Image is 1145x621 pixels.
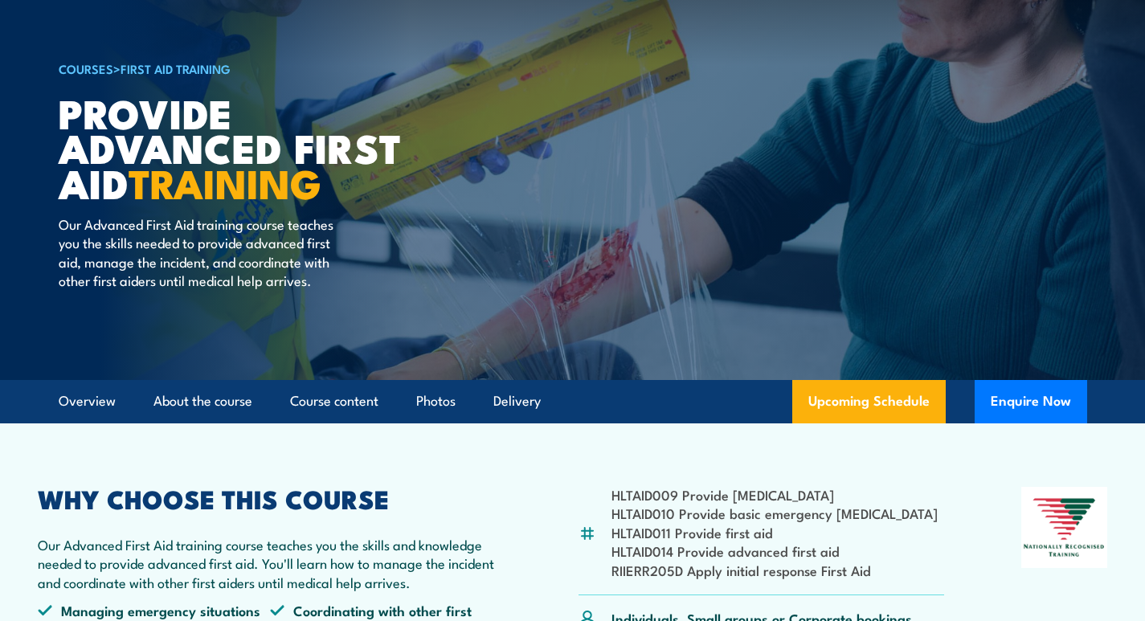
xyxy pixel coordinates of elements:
h2: WHY CHOOSE THIS COURSE [38,487,501,509]
a: Delivery [493,380,541,423]
li: HLTAID011 Provide first aid [611,523,938,541]
button: Enquire Now [975,380,1087,423]
a: First Aid Training [121,59,231,77]
p: Our Advanced First Aid training course teaches you the skills needed to provide advanced first ai... [59,214,352,290]
a: COURSES [59,59,113,77]
a: Overview [59,380,116,423]
a: Upcoming Schedule [792,380,946,423]
h1: Provide Advanced First Aid [59,95,456,199]
img: Nationally Recognised Training logo. [1021,487,1107,568]
h6: > [59,59,456,78]
li: HLTAID010 Provide basic emergency [MEDICAL_DATA] [611,504,938,522]
a: Course content [290,380,378,423]
li: RIIERR205D Apply initial response First Aid [611,561,938,579]
li: HLTAID014 Provide advanced first aid [611,541,938,560]
strong: TRAINING [129,151,321,213]
li: HLTAID009 Provide [MEDICAL_DATA] [611,485,938,504]
a: Photos [416,380,456,423]
p: Our Advanced First Aid training course teaches you the skills and knowledge needed to provide adv... [38,535,501,591]
a: About the course [153,380,252,423]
